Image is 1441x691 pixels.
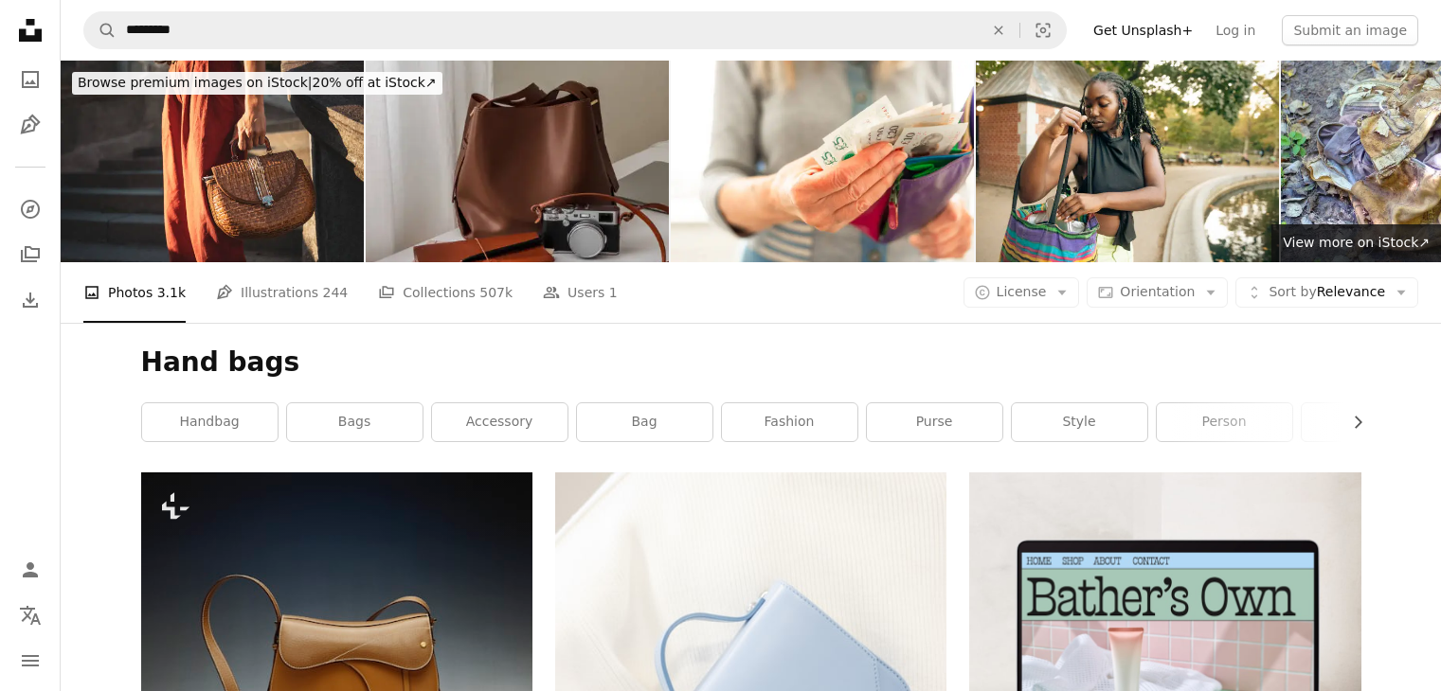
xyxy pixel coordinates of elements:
[84,12,117,48] button: Search Unsplash
[1302,403,1437,441] a: hand
[976,61,1279,262] img: Beautiful Young Woman Taking Mobile Phone Out of Colorful Bag
[11,106,49,144] a: Illustrations
[141,345,1361,380] h1: Hand bags
[1087,277,1228,308] button: Orientation
[61,61,454,106] a: Browse premium images on iStock|20% off at iStock↗
[1020,12,1066,48] button: Visual search
[1120,284,1195,299] span: Orientation
[1082,15,1204,45] a: Get Unsplash+
[1282,15,1418,45] button: Submit an image
[479,282,513,303] span: 507k
[1271,224,1441,262] a: View more on iStock↗
[142,403,278,441] a: handbag
[61,61,364,262] img: Fashionable woman in red outfit holding a stylish woven handbag
[964,277,1080,308] button: License
[141,660,532,677] a: a brown leather purse with a long strap
[1235,277,1418,308] button: Sort byRelevance
[1341,403,1361,441] button: scroll list to the right
[432,403,567,441] a: accessory
[543,262,618,323] a: Users 1
[1157,403,1292,441] a: person
[722,403,857,441] a: fashion
[11,596,49,634] button: Language
[609,282,618,303] span: 1
[78,75,437,90] span: 20% off at iStock ↗
[1012,403,1147,441] a: style
[378,262,513,323] a: Collections 507k
[11,551,49,589] a: Log in / Sign up
[11,642,49,680] button: Menu
[216,262,348,323] a: Illustrations 244
[1283,235,1430,250] span: View more on iStock ↗
[1204,15,1267,45] a: Log in
[577,403,712,441] a: bag
[78,75,312,90] span: Browse premium images on iStock |
[978,12,1019,48] button: Clear
[323,282,349,303] span: 244
[83,11,1067,49] form: Find visuals sitewide
[11,281,49,319] a: Download History
[366,61,669,262] img: Stylish women's accessories - leather tote bag, notebooks, camera on a white table
[11,61,49,98] a: Photos
[867,403,1002,441] a: purse
[671,61,974,262] img: Senior woman taking bank notes from her wallet
[997,284,1047,299] span: License
[1269,284,1316,299] span: Sort by
[287,403,423,441] a: bags
[1269,283,1385,302] span: Relevance
[11,190,49,228] a: Explore
[11,236,49,274] a: Collections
